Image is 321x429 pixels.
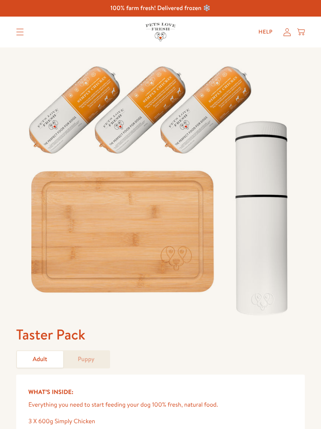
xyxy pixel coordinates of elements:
p: Everything you need to start feeding your dog 100% fresh, natural food. [28,400,293,410]
img: Pets Love Fresh [145,23,176,41]
a: Puppy [63,351,109,368]
div: 3 X 600g Simply Chicken [28,416,293,427]
a: Adult [17,351,63,368]
h1: Taster Pack [16,325,305,344]
img: Taster Pack - Adult [16,47,305,325]
a: Help [252,24,279,40]
h5: What’s Inside: [28,387,293,397]
summary: Translation missing: en.sections.header.menu [10,22,30,42]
